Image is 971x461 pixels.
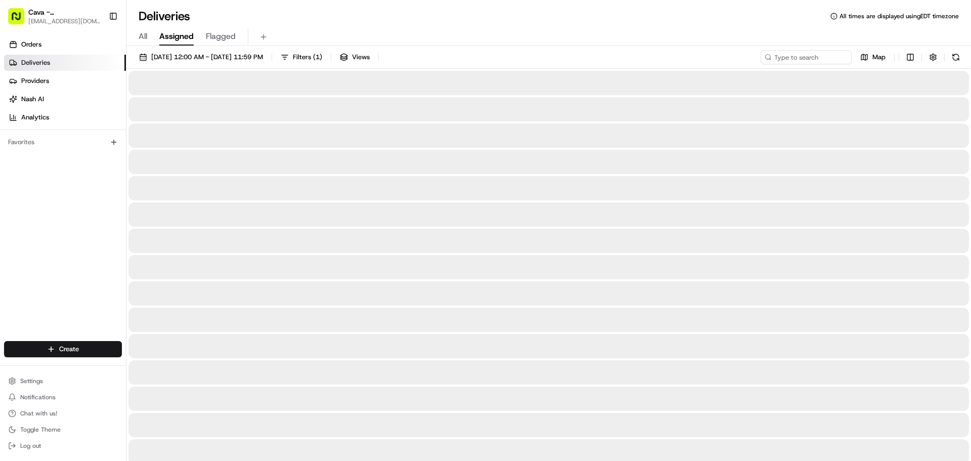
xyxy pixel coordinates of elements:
[4,4,105,28] button: Cava - [GEOGRAPHIC_DATA][EMAIL_ADDRESS][DOMAIN_NAME]
[157,130,184,142] button: See all
[172,100,184,112] button: Start new chat
[31,184,74,192] span: Regen Pajulas
[276,50,327,64] button: Filters(1)
[76,184,79,192] span: •
[21,58,50,67] span: Deliveries
[71,250,122,259] a: Powered byPylon
[4,423,122,437] button: Toggle Theme
[139,30,147,43] span: All
[10,147,26,163] img: Brigitte Vinadas
[84,157,87,165] span: •
[20,409,57,417] span: Chat with us!
[21,95,44,104] span: Nash AI
[20,226,77,236] span: Knowledge Base
[4,374,122,388] button: Settings
[10,97,28,115] img: 1736555255976-a54dd68f-1ca7-489b-9aae-adbdc363a1c4
[20,393,56,401] span: Notifications
[21,97,39,115] img: 8016278978528_b943e370aa5ada12b00a_72.png
[151,53,263,62] span: [DATE] 12:00 AM - [DATE] 11:59 PM
[96,226,162,236] span: API Documentation
[46,107,139,115] div: We're available if you need us!
[59,345,79,354] span: Create
[28,7,101,17] button: Cava - [GEOGRAPHIC_DATA]
[10,227,18,235] div: 📗
[4,390,122,404] button: Notifications
[20,426,61,434] span: Toggle Theme
[761,50,852,64] input: Type to search
[10,175,26,191] img: Regen Pajulas
[28,17,101,25] button: [EMAIL_ADDRESS][DOMAIN_NAME]
[313,53,322,62] span: ( 1 )
[4,406,122,421] button: Chat with us!
[81,222,166,240] a: 💻API Documentation
[4,109,126,125] a: Analytics
[4,134,122,150] div: Favorites
[335,50,374,64] button: Views
[10,10,30,30] img: Nash
[4,341,122,357] button: Create
[21,113,49,122] span: Analytics
[21,76,49,86] span: Providers
[31,157,82,165] span: [PERSON_NAME]
[352,53,370,62] span: Views
[20,157,28,165] img: 1736555255976-a54dd68f-1ca7-489b-9aae-adbdc363a1c4
[4,55,126,71] a: Deliveries
[10,40,184,57] p: Welcome 👋
[20,185,28,193] img: 1736555255976-a54dd68f-1ca7-489b-9aae-adbdc363a1c4
[26,65,167,76] input: Clear
[4,439,122,453] button: Log out
[840,12,959,20] span: All times are displayed using EDT timezone
[872,53,886,62] span: Map
[101,251,122,259] span: Pylon
[4,91,126,107] a: Nash AI
[139,8,190,24] h1: Deliveries
[20,442,41,450] span: Log out
[4,36,126,53] a: Orders
[21,40,41,49] span: Orders
[949,50,963,64] button: Refresh
[856,50,890,64] button: Map
[46,97,166,107] div: Start new chat
[6,222,81,240] a: 📗Knowledge Base
[135,50,268,64] button: [DATE] 12:00 AM - [DATE] 11:59 PM
[293,53,322,62] span: Filters
[4,73,126,89] a: Providers
[90,157,110,165] span: [DATE]
[206,30,236,43] span: Flagged
[159,30,194,43] span: Assigned
[85,227,94,235] div: 💻
[20,377,43,385] span: Settings
[10,132,65,140] div: Past conversations
[81,184,102,192] span: [DATE]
